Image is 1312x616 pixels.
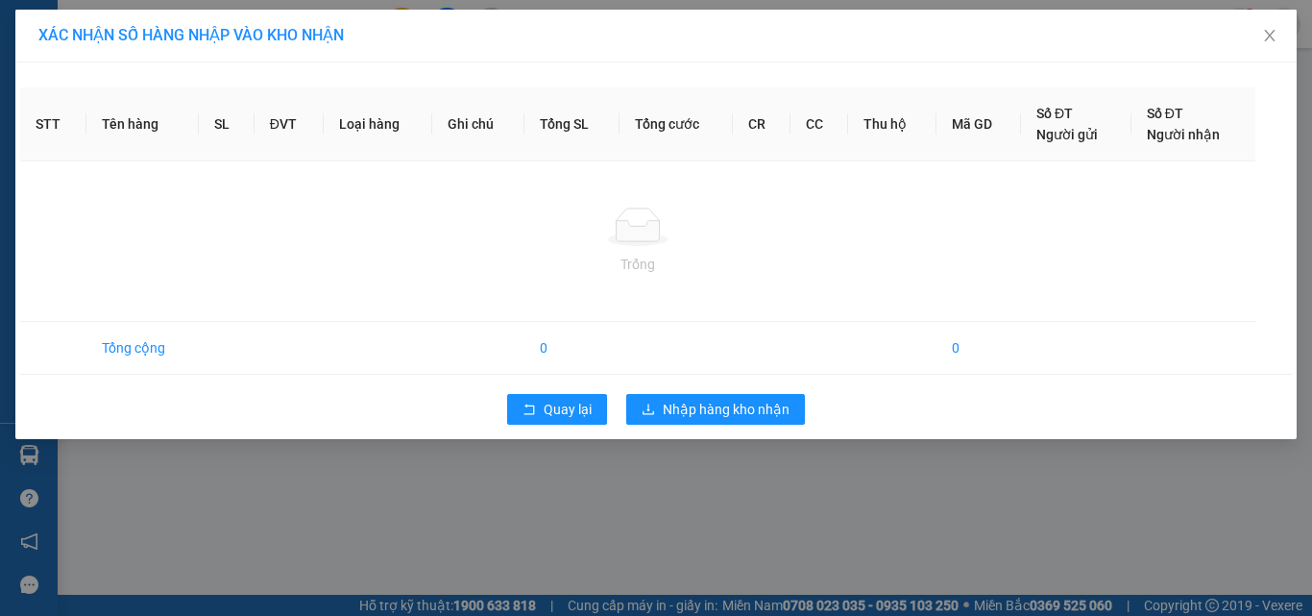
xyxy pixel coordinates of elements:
[626,394,805,425] button: downloadNhập hàng kho nhận
[620,87,733,161] th: Tổng cước
[38,26,344,44] span: XÁC NHẬN SỐ HÀNG NHẬP VÀO KHO NHẬN
[86,87,199,161] th: Tên hàng
[1036,106,1073,121] span: Số ĐT
[36,254,1240,275] div: Trống
[524,322,620,375] td: 0
[1147,106,1183,121] span: Số ĐT
[936,322,1021,375] td: 0
[1262,28,1277,43] span: close
[86,322,199,375] td: Tổng cộng
[936,87,1021,161] th: Mã GD
[524,87,620,161] th: Tổng SL
[1243,10,1297,63] button: Close
[848,87,936,161] th: Thu hộ
[522,403,536,418] span: rollback
[324,87,433,161] th: Loại hàng
[790,87,848,161] th: CC
[199,87,254,161] th: SL
[255,87,324,161] th: ĐVT
[1036,127,1098,142] span: Người gửi
[1147,127,1220,142] span: Người nhận
[663,399,790,420] span: Nhập hàng kho nhận
[642,403,655,418] span: download
[544,399,592,420] span: Quay lại
[432,87,524,161] th: Ghi chú
[20,87,86,161] th: STT
[733,87,790,161] th: CR
[507,394,607,425] button: rollbackQuay lại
